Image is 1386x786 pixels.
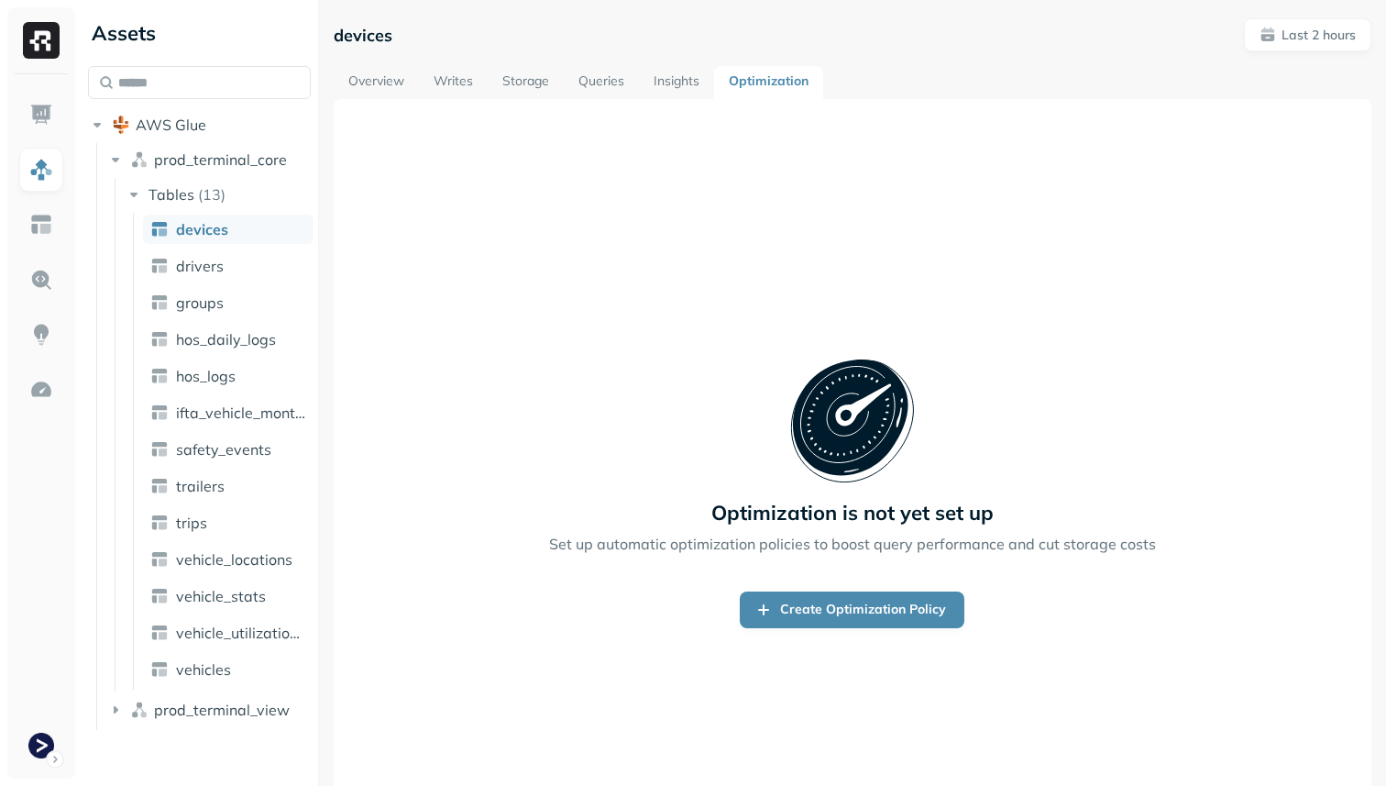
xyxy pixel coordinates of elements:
img: table [150,514,169,532]
p: Optimization is not yet set up [711,500,994,526]
span: hos_daily_logs [176,330,276,349]
p: Set up automatic optimization policies to boost query performance and cut storage costs [549,533,1156,555]
img: Ryft [23,22,60,59]
span: vehicles [176,660,231,679]
img: Query Explorer [29,268,53,292]
img: namespace [130,150,148,169]
a: safety_events [143,435,313,464]
span: AWS Glue [136,116,206,134]
img: table [150,220,169,238]
button: Last 2 hours [1244,18,1371,51]
a: devices [143,215,313,244]
div: Assets [88,18,311,48]
img: Assets [29,158,53,182]
img: table [150,624,169,642]
span: safety_events [176,440,271,459]
img: table [150,587,169,605]
a: drivers [143,251,313,281]
img: Insights [29,323,53,347]
p: Last 2 hours [1281,27,1356,44]
img: Terminal [28,733,54,758]
img: namespace [130,701,148,719]
button: prod_terminal_core [106,145,312,174]
a: vehicle_stats [143,581,313,611]
button: prod_terminal_view [106,695,312,725]
a: hos_daily_logs [143,325,313,354]
a: Queries [564,66,639,99]
img: root [112,116,130,134]
a: vehicles [143,655,313,684]
button: AWS Glue [88,110,311,139]
span: vehicle_utilization_day [176,624,306,642]
a: trips [143,508,313,537]
img: Dashboard [29,103,53,127]
a: vehicle_utilization_day [143,618,313,648]
button: Tables(13) [125,180,313,209]
span: prod_terminal_core [154,150,287,169]
a: Storage [488,66,564,99]
a: Create Optimization Policy [740,592,964,628]
img: table [150,550,169,569]
img: table [150,293,169,312]
a: groups [143,288,313,317]
span: vehicle_locations [176,550,292,569]
span: devices [176,220,228,238]
span: vehicle_stats [176,587,266,605]
img: table [150,660,169,679]
img: table [150,477,169,495]
a: Overview [334,66,419,99]
img: table [150,330,169,349]
img: Asset Explorer [29,213,53,237]
span: hos_logs [176,367,236,385]
img: Optimization [29,378,53,402]
p: ( 13 ) [198,185,225,204]
a: Writes [419,66,488,99]
img: table [150,404,169,422]
a: ifta_vehicle_months [143,398,313,427]
a: vehicle_locations [143,545,313,574]
span: groups [176,293,224,312]
span: ifta_vehicle_months [176,404,306,422]
img: table [150,440,169,459]
a: hos_logs [143,361,313,391]
a: Insights [639,66,714,99]
p: devices [334,25,392,46]
span: Tables [148,185,194,204]
a: Optimization [714,66,823,99]
img: table [150,257,169,275]
span: trailers [176,477,225,495]
span: trips [176,514,207,532]
img: table [150,367,169,385]
span: prod_terminal_view [154,701,290,719]
a: trailers [143,471,313,501]
span: drivers [176,257,224,275]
